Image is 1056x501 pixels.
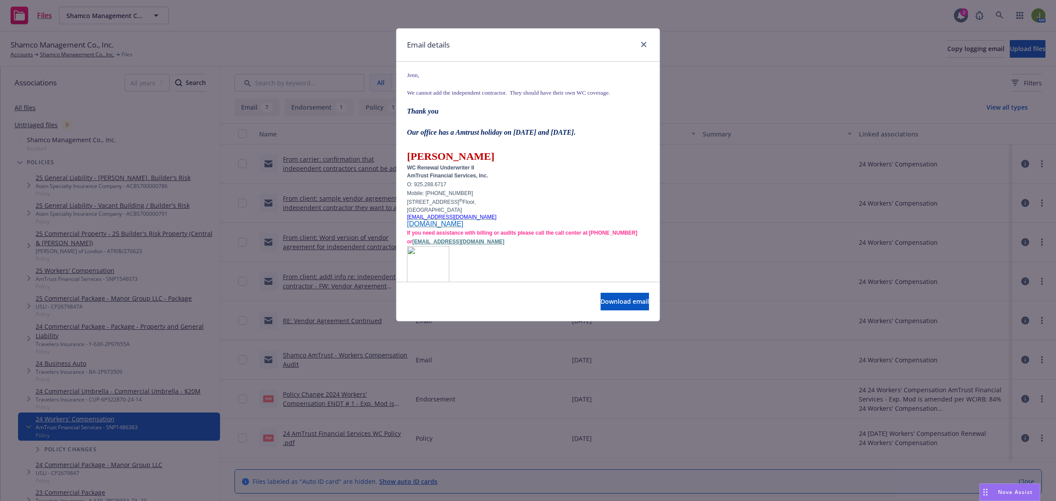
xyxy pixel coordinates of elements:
button: Download email [601,293,649,310]
span: AmTrust Financial Services, Inc. [407,173,488,179]
span: Our office has a Amtrust holiday on [DATE] and [DATE]. [407,129,576,136]
span: WC Renewal Underwriter II [407,165,474,171]
span: We cannot add the independent contractor. They should have their own WC coverage. [407,89,610,96]
span: If you need assistance with billing or audits please call the call center at [PHONE_NUMBER] or [407,230,637,245]
span: [PERSON_NAME] [407,151,495,162]
a: close [638,39,649,50]
span: [GEOGRAPHIC_DATA] [407,207,462,213]
span: Jenn, [407,72,419,78]
span: Nova Assist [998,488,1033,496]
span: O: 925.288.6717 [407,181,446,188]
sup: th [459,198,463,203]
span: Mobile: [PHONE_NUMBER] [STREET_ADDRESS] Floor, [407,190,476,205]
button: Nova Assist [979,483,1040,501]
a: [EMAIL_ADDRESS][DOMAIN_NAME] [412,239,504,245]
span: Download email [601,297,649,306]
h1: Email details [407,39,450,51]
span: Thank you [407,107,439,115]
img: image002.png@01DB140F.746199E0 [407,246,449,287]
a: [EMAIL_ADDRESS][DOMAIN_NAME] [407,214,496,220]
div: Drag to move [980,484,991,501]
a: [DOMAIN_NAME] [407,220,463,228]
